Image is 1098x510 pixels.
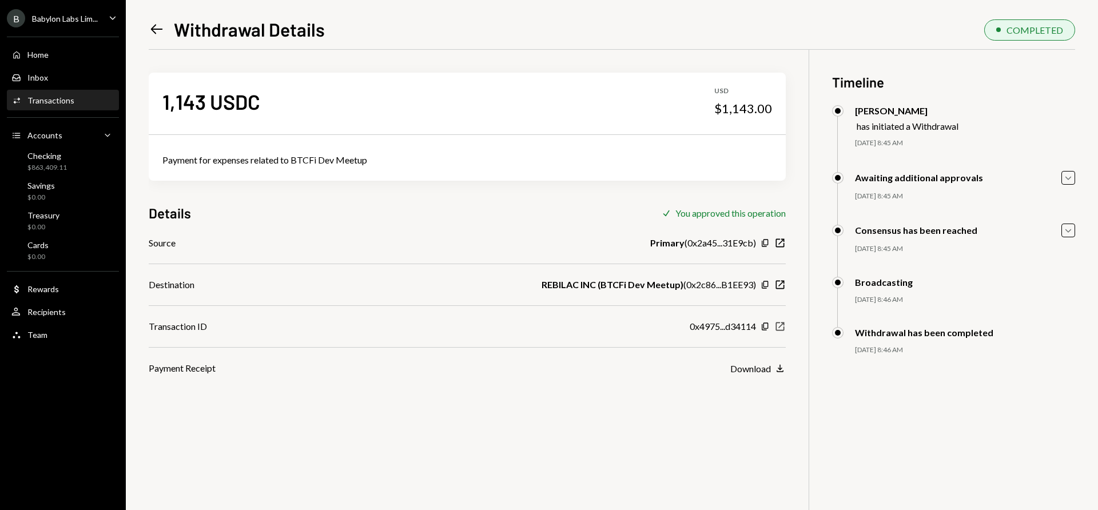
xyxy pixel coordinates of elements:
[855,277,913,288] div: Broadcasting
[27,163,67,173] div: $863,409.11
[27,252,49,262] div: $0.00
[7,148,119,175] a: Checking$863,409.11
[7,237,119,264] a: Cards$0.00
[7,125,119,145] a: Accounts
[27,307,66,317] div: Recipients
[855,192,1075,201] div: [DATE] 8:45 AM
[714,101,772,117] div: $1,143.00
[855,138,1075,148] div: [DATE] 8:45 AM
[855,172,983,183] div: Awaiting additional approvals
[149,361,216,375] div: Payment Receipt
[7,67,119,87] a: Inbox
[730,363,771,374] div: Download
[832,73,1075,91] h3: Timeline
[27,50,49,59] div: Home
[7,301,119,322] a: Recipients
[855,327,993,338] div: Withdrawal has been completed
[730,362,786,375] button: Download
[7,207,119,234] a: Treasury$0.00
[7,278,119,299] a: Rewards
[27,330,47,340] div: Team
[27,210,59,220] div: Treasury
[857,121,958,132] div: has initiated a Withdrawal
[650,236,756,250] div: ( 0x2a45...31E9cb )
[855,345,1075,355] div: [DATE] 8:46 AM
[27,151,67,161] div: Checking
[27,181,55,190] div: Savings
[542,278,683,292] b: REBILAC INC (BTCFi Dev Meetup)
[7,324,119,345] a: Team
[162,153,772,167] div: Payment for expenses related to BTCFi Dev Meetup
[149,236,176,250] div: Source
[675,208,786,218] div: You approved this operation
[542,278,756,292] div: ( 0x2c86...B1EE93 )
[149,278,194,292] div: Destination
[27,130,62,140] div: Accounts
[714,86,772,96] div: USD
[27,222,59,232] div: $0.00
[855,225,977,236] div: Consensus has been reached
[27,284,59,294] div: Rewards
[7,44,119,65] a: Home
[7,177,119,205] a: Savings$0.00
[855,105,958,116] div: [PERSON_NAME]
[1006,25,1063,35] div: COMPLETED
[27,95,74,105] div: Transactions
[149,204,191,222] h3: Details
[855,244,1075,254] div: [DATE] 8:45 AM
[174,18,325,41] h1: Withdrawal Details
[7,90,119,110] a: Transactions
[149,320,207,333] div: Transaction ID
[27,193,55,202] div: $0.00
[855,295,1075,305] div: [DATE] 8:46 AM
[690,320,756,333] div: 0x4975...d34114
[7,9,25,27] div: B
[27,73,48,82] div: Inbox
[32,14,98,23] div: Babylon Labs Lim...
[27,240,49,250] div: Cards
[650,236,685,250] b: Primary
[162,89,260,114] div: 1,143 USDC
